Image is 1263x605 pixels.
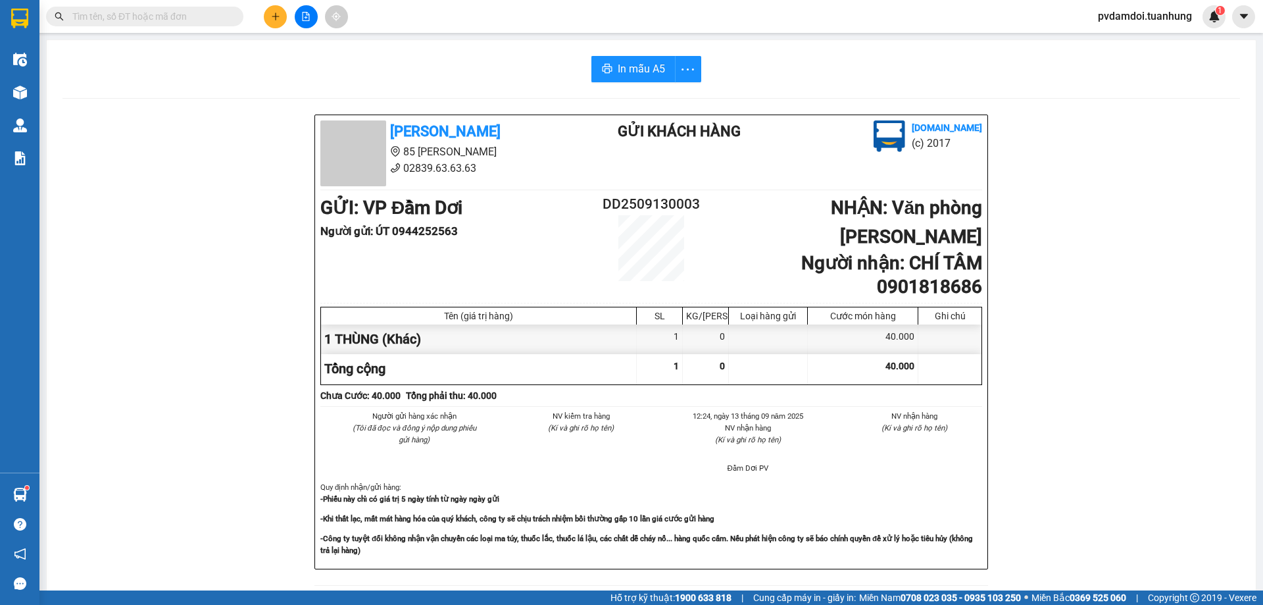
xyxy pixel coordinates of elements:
[390,146,401,157] span: environment
[831,197,982,248] b: NHẬN : Văn phòng [PERSON_NAME]
[321,325,637,354] div: 1 THÙNG (Khác)
[14,518,26,531] span: question-circle
[637,325,683,354] div: 1
[881,423,947,433] i: (Kí và ghi rõ họ tên)
[715,435,781,444] i: (Kí và ghi rõ họ tên)
[325,5,348,28] button: aim
[1216,6,1225,15] sup: 1
[674,361,679,371] span: 1
[1024,595,1028,600] span: ⚪️
[741,591,743,605] span: |
[874,120,905,152] img: logo.jpg
[55,12,64,21] span: search
[811,311,914,321] div: Cước món hàng
[324,361,385,377] span: Tổng cộng
[683,325,729,354] div: 0
[320,481,982,556] div: Quy định nhận/gửi hàng :
[680,462,816,474] li: Đầm Dơi PV
[591,56,676,82] button: printerIn mẫu A5
[13,118,27,132] img: warehouse-icon
[675,592,731,603] strong: 1900 633 818
[596,194,706,215] h2: DD2509130003
[859,591,1021,605] span: Miền Nam
[514,410,649,422] li: NV kiểm tra hàng
[1218,6,1222,15] span: 1
[320,390,401,401] b: Chưa Cước : 40.000
[320,534,973,555] strong: -Công ty tuyệt đối không nhận vận chuyển các loại ma túy, thuốc lắc, thuốc lá lậu, các chất dễ ch...
[1070,592,1126,603] strong: 0369 525 060
[264,5,287,28] button: plus
[13,53,27,66] img: warehouse-icon
[753,591,856,605] span: Cung cấp máy in - giấy in:
[320,160,565,176] li: 02839.63.63.63
[14,548,26,560] span: notification
[680,410,816,422] li: 12:24, ngày 13 tháng 09 năm 2025
[1031,591,1126,605] span: Miền Bắc
[1087,8,1202,24] span: pvdamdoi.tuanhung
[808,325,918,354] div: 40.000
[11,9,28,28] img: logo-vxr
[14,577,26,590] span: message
[320,514,714,523] strong: -Khi thất lạc, mất mát hàng hóa của quý khách, công ty sẽ chịu trách nhiệm bồi thường gấp 10 lần ...
[676,61,701,78] span: more
[548,423,614,433] i: (Kí và ghi rõ họ tên)
[1238,11,1250,22] span: caret-down
[901,592,1021,603] strong: 0708 023 035 - 0935 103 250
[680,422,816,434] li: NV nhận hàng
[320,224,458,238] b: Người gửi : ÚT 0944252563
[390,163,401,173] span: phone
[13,488,27,502] img: warehouse-icon
[72,9,228,24] input: Tìm tên, số ĐT hoặc mã đơn
[13,151,27,165] img: solution-icon
[922,311,978,321] div: Ghi chú
[912,135,982,151] li: (c) 2017
[686,311,725,321] div: KG/[PERSON_NAME]
[912,122,982,133] b: [DOMAIN_NAME]
[847,410,983,422] li: NV nhận hàng
[13,86,27,99] img: warehouse-icon
[885,361,914,371] span: 40.000
[640,311,679,321] div: SL
[324,311,633,321] div: Tên (giá trị hàng)
[320,494,499,504] strong: -Phiếu này chỉ có giá trị 5 ngày tính từ ngày ngày gửi
[301,12,310,21] span: file-add
[25,486,29,490] sup: 1
[1232,5,1255,28] button: caret-down
[347,410,482,422] li: Người gửi hàng xác nhận
[618,61,665,77] span: In mẫu A5
[353,423,476,444] i: (Tôi đã đọc và đồng ý nộp dung phiếu gửi hàng)
[675,56,701,82] button: more
[271,12,280,21] span: plus
[801,252,982,298] b: Người nhận : CHÍ TÂM 0901818686
[390,123,501,140] b: [PERSON_NAME]
[332,12,341,21] span: aim
[1190,593,1199,602] span: copyright
[618,123,741,140] b: Gửi khách hàng
[1208,11,1220,22] img: icon-new-feature
[406,390,497,401] b: Tổng phải thu: 40.000
[732,311,804,321] div: Loại hàng gửi
[720,361,725,371] span: 0
[602,63,612,76] span: printer
[610,591,731,605] span: Hỗ trợ kỹ thuật:
[1136,591,1138,605] span: |
[320,197,462,219] b: GỬI : VP Đầm Dơi
[295,5,318,28] button: file-add
[320,144,565,160] li: 85 [PERSON_NAME]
